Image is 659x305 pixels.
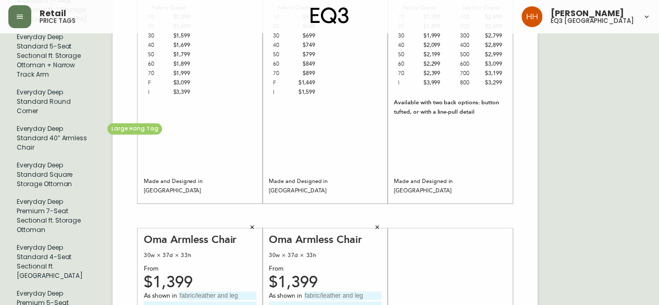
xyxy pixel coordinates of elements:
div: $1,399 [269,278,381,287]
img: 6b766095664b4c6b511bd6e414aa3971 [521,6,542,27]
span: [PERSON_NAME] [551,9,624,18]
div: $2,999 [481,50,502,59]
div: 60 [398,59,419,69]
h5: eq3 [GEOGRAPHIC_DATA] [551,18,634,24]
div: 50 [273,50,294,59]
div: $1,899 [169,59,191,69]
div: 30w × 37d × 33h [269,251,381,260]
div: 800 [460,78,481,88]
div: 50 [148,50,169,59]
div: $699 [294,31,316,41]
li: Large Hang Tag [8,239,100,285]
div: $849 [294,59,316,69]
li: Large Hang Tag [8,193,100,239]
div: Made and Designed in [GEOGRAPHIC_DATA] [144,177,256,196]
span: Retail [40,9,66,18]
input: fabric/leather and leg [304,291,381,300]
div: $3,399 [169,88,191,97]
div: $2,799 [481,31,502,41]
div: $1,999 [419,31,441,41]
div: $1,799 [169,50,191,59]
input: fabric/leather and leg [179,291,256,300]
div: $1,699 [169,41,191,50]
div: 30 [273,31,294,41]
h5: price tags [40,18,76,24]
span: As shown in [269,291,304,301]
div: $1,999 [169,69,191,78]
li: Large Hang Tag [8,156,100,193]
div: Oma Armless Chair [269,233,381,246]
div: $3,299 [481,78,502,88]
div: $2,899 [481,41,502,50]
div: Made and Designed in [GEOGRAPHIC_DATA] [394,177,506,196]
div: 40 [148,41,169,50]
div: $899 [294,69,316,78]
div: 300 [460,31,481,41]
div: Made and Designed in [GEOGRAPHIC_DATA] [269,177,381,196]
div: 40 [273,41,294,50]
div: 500 [460,50,481,59]
div: Oma Armless Chair [144,233,256,246]
div: From [144,264,256,274]
div: I [398,78,419,88]
div: $2,099 [419,41,441,50]
div: 30w × 37d × 33h [144,251,256,260]
div: 70 [273,69,294,78]
div: $1,599 [169,31,191,41]
li: Large Hang Tag [8,28,100,83]
div: 70 [398,69,419,78]
div: 60 [273,59,294,69]
div: $749 [294,41,316,50]
div: 30 [398,31,419,41]
div: I [273,88,294,97]
div: I [148,88,169,97]
div: 50 [398,50,419,59]
div: 700 [460,69,481,78]
div: $1,399 [144,278,256,287]
div: $2,199 [419,50,441,59]
span: As shown in [144,291,179,301]
li: Everyday Deep Standard 40” Armless Chair [8,120,100,156]
div: Available with two back options: button tufted, or with a line-pull detail [394,98,506,117]
div: $3,199 [481,69,502,78]
div: 70 [148,69,169,78]
img: logo [310,7,349,24]
div: $799 [294,50,316,59]
div: $3,099 [481,59,502,69]
div: $3,999 [419,78,441,88]
div: From [269,264,381,274]
div: 60 [148,59,169,69]
div: 85/89.5w × 40.5d × 33h [31,73,144,82]
div: 600 [460,59,481,69]
div: $2,299 [419,59,441,69]
div: $3,099 [169,78,191,88]
div: $2,399 [419,69,441,78]
div: F [273,78,294,88]
div: [PERSON_NAME] Sofa Bed (Queen) [31,43,144,69]
div: 40 [398,41,419,50]
div: F [148,78,169,88]
div: 30 [148,31,169,41]
li: Large Hang Tag [8,83,100,120]
div: $1,449 [294,78,316,88]
div: 400 [460,41,481,50]
div: $1,599 [294,88,316,97]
